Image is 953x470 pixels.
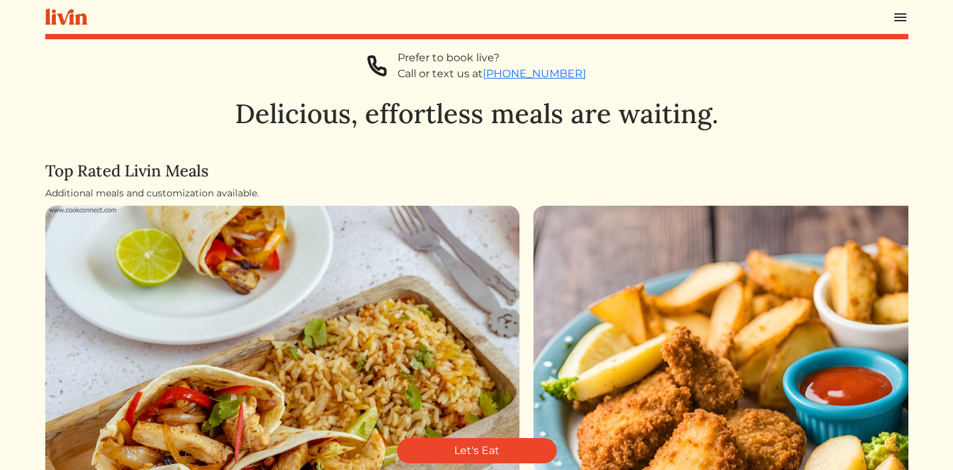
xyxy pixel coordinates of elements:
a: [PHONE_NUMBER] [483,67,586,80]
img: livin-logo-a0d97d1a881af30f6274990eb6222085a2533c92bbd1e4f22c21b4f0d0e3210c.svg [45,9,87,25]
img: phone-a8f1853615f4955a6c6381654e1c0f7430ed919b147d78756318837811cda3a7.svg [367,50,387,82]
div: Prefer to book live? [398,50,586,66]
a: Let's Eat [397,438,557,463]
h4: Top Rated Livin Meals [45,162,908,181]
h1: Delicious, effortless meals are waiting. [45,98,908,130]
img: menu_hamburger-cb6d353cf0ecd9f46ceae1c99ecbeb4a00e71ca567a856bd81f57e9d8c17bb26.svg [892,9,908,25]
div: Call or text us at [398,66,586,82]
div: Additional meals and customization available. [45,186,908,200]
